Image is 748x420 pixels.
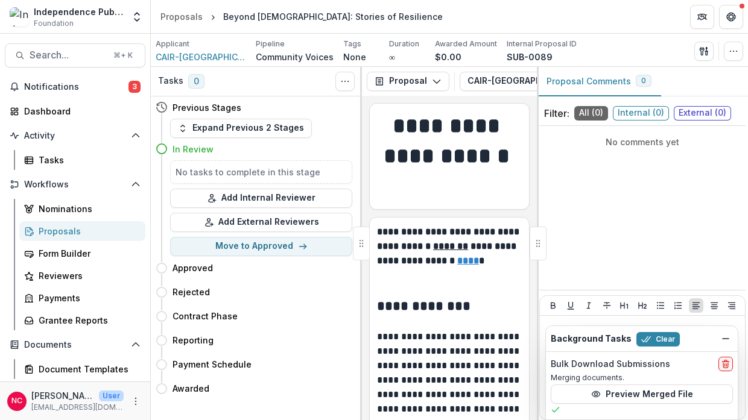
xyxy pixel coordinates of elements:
div: Grantee Reports [39,314,136,327]
nav: breadcrumb [156,8,448,25]
h4: Reporting [173,334,214,346]
a: Document Templates [19,359,145,379]
button: Italicize [582,298,596,313]
button: Expand Previous 2 Stages [170,119,312,138]
div: Independence Public Media Foundation [34,5,124,18]
p: User [99,390,124,401]
a: Grantee Reports [19,310,145,330]
p: Filter: [544,106,569,121]
h4: In Review [173,143,214,155]
h4: Contract Phase [173,310,238,322]
button: Ordered List [671,298,685,313]
p: Tags [343,39,361,49]
button: Open Workflows [5,175,145,194]
button: Open Documents [5,335,145,354]
a: Form Builder [19,243,145,263]
p: Pipeline [256,39,285,49]
button: Clear [636,332,680,346]
span: Notifications [24,82,128,92]
button: Bullet List [653,298,668,313]
button: Toggle View Cancelled Tasks [335,72,355,91]
button: Notifications3 [5,77,145,96]
p: ∞ [389,51,395,63]
a: CAIR-[GEOGRAPHIC_DATA] [156,51,246,63]
button: Underline [563,298,578,313]
button: Strike [600,298,614,313]
button: Move to Approved [170,237,352,256]
span: Internal ( 0 ) [613,106,669,121]
h3: Tasks [158,76,183,86]
p: Merging documents. [551,372,733,383]
div: Reviewers [39,269,136,282]
a: Payments [19,288,145,308]
h4: Rejected [173,286,210,298]
p: Internal Proposal ID [507,39,577,49]
a: Dashboard [5,101,145,121]
span: Activity [24,131,126,141]
button: Partners [690,5,714,29]
button: Get Help [719,5,743,29]
p: Awarded Amount [435,39,497,49]
div: Beyond [DEMOGRAPHIC_DATA]: Stories of Resilience [223,10,443,23]
img: Independence Public Media Foundation [10,7,29,27]
button: Dismiss [718,331,733,346]
div: Nominations [39,202,136,215]
button: Align Center [707,298,721,313]
a: Reviewers [19,266,145,286]
button: Align Left [689,298,703,313]
span: External ( 0 ) [674,106,731,121]
button: Add External Reviewers [170,213,352,232]
div: Tasks [39,154,136,166]
h4: Awarded [173,382,209,395]
a: Nominations [19,199,145,219]
p: SUB-0089 [507,51,553,63]
button: delete [718,357,733,371]
div: ⌘ + K [111,49,135,62]
h2: Bulk Download Submissions [551,359,670,369]
p: Duration [389,39,419,49]
div: Document Templates [39,363,136,375]
p: Applicant [156,39,189,49]
button: Align Right [724,298,739,313]
div: Nuala Cabral [11,397,22,405]
span: Documents [24,340,126,350]
span: 0 [641,77,646,85]
h4: Payment Schedule [173,358,252,371]
div: Proposals [160,10,203,23]
button: Proposal [367,72,449,91]
a: Proposals [156,8,208,25]
button: Heading 2 [635,298,650,313]
button: Search... [5,43,145,67]
span: 3 [128,81,141,93]
button: Proposal Comments [537,67,661,96]
span: All ( 0 ) [574,106,608,121]
a: Proposals [19,221,145,241]
button: Open Activity [5,126,145,145]
button: Heading 1 [617,298,632,313]
h4: Previous Stages [173,101,241,114]
a: Tasks [19,150,145,170]
p: No comments yet [544,136,741,148]
p: [EMAIL_ADDRESS][DOMAIN_NAME] [31,402,124,413]
span: 0 [188,74,204,89]
h5: No tasks to complete in this stage [176,166,347,178]
span: Foundation [34,18,74,29]
button: Preview Merged File [551,384,733,404]
p: Community Voices [256,51,334,63]
h4: Approved [173,262,213,274]
h2: Background Tasks [551,334,632,344]
div: Proposals [39,225,136,237]
button: Bold [546,298,560,313]
div: Form Builder [39,247,136,260]
button: Add Internal Reviewer [170,189,352,208]
p: [PERSON_NAME] [31,389,94,402]
p: None [343,51,366,63]
div: Payments [39,292,136,304]
p: $0.00 [435,51,461,63]
div: Dashboard [24,105,136,118]
button: Open entity switcher [128,5,145,29]
button: More [128,394,143,409]
span: Workflows [24,180,126,190]
span: Search... [30,49,106,61]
